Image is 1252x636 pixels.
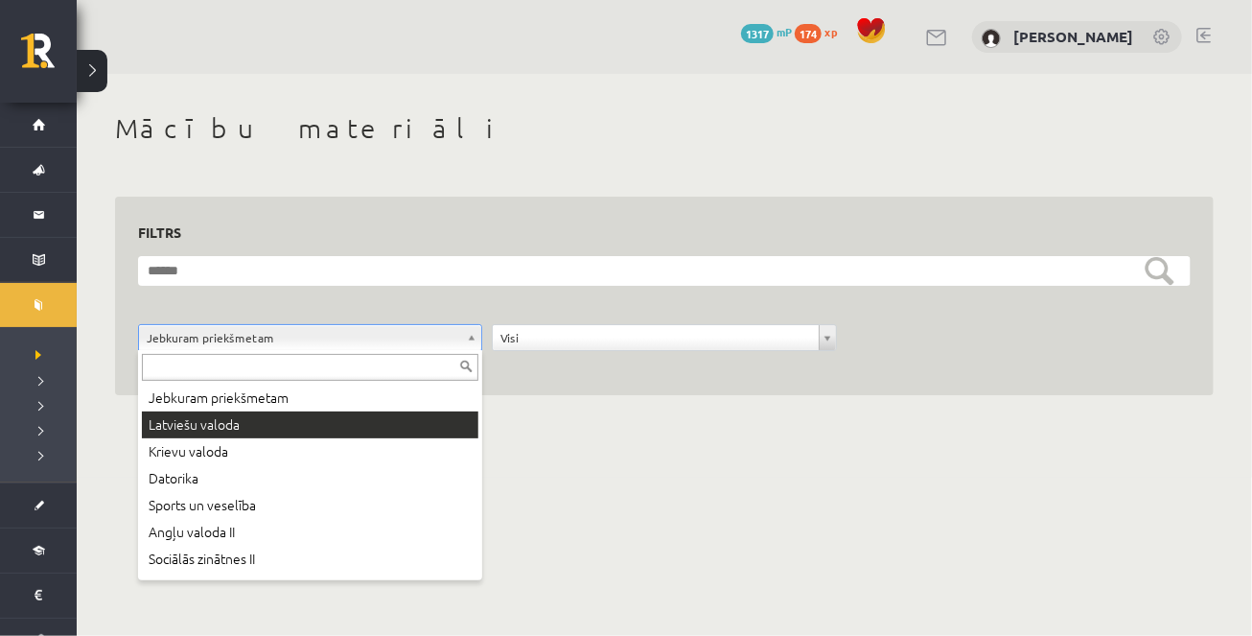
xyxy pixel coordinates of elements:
[142,546,478,573] div: Sociālās zinātnes II
[142,519,478,546] div: Angļu valoda II
[142,385,478,412] div: Jebkuram priekšmetam
[142,438,478,465] div: Krievu valoda
[142,492,478,519] div: Sports un veselība
[142,465,478,492] div: Datorika
[142,573,478,600] div: Matemātika II
[142,412,478,438] div: Latviešu valoda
